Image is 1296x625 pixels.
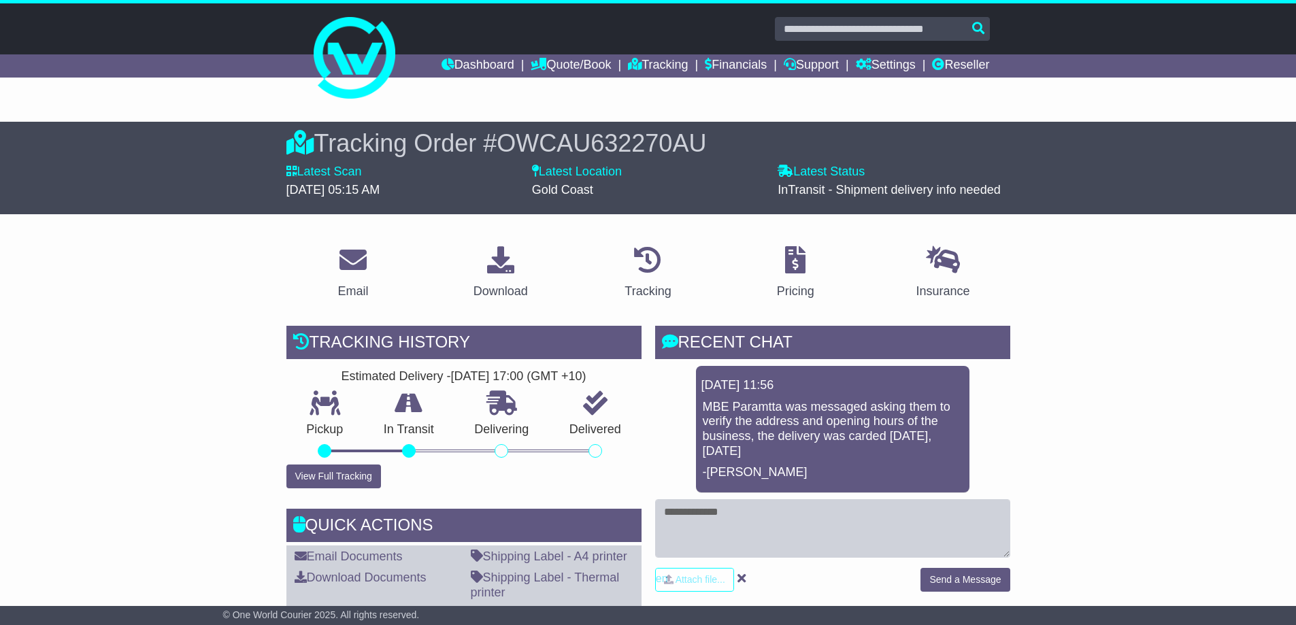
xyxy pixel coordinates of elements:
[286,369,642,384] div: Estimated Delivery -
[628,54,688,78] a: Tracking
[784,54,839,78] a: Support
[778,183,1001,197] span: InTransit - Shipment delivery info needed
[363,422,454,437] p: In Transit
[777,282,814,301] div: Pricing
[531,54,611,78] a: Quote/Book
[916,282,970,301] div: Insurance
[471,550,627,563] a: Shipping Label - A4 printer
[286,165,362,180] label: Latest Scan
[286,464,381,488] button: View Full Tracking
[932,54,989,78] a: Reseller
[908,241,979,305] a: Insurance
[454,422,550,437] p: Delivering
[465,241,537,305] a: Download
[286,129,1010,158] div: Tracking Order #
[451,369,586,384] div: [DATE] 17:00 (GMT +10)
[286,183,380,197] span: [DATE] 05:15 AM
[701,378,964,393] div: [DATE] 11:56
[442,54,514,78] a: Dashboard
[768,241,823,305] a: Pricing
[286,509,642,545] div: Quick Actions
[329,241,377,305] a: Email
[473,282,528,301] div: Download
[856,54,916,78] a: Settings
[655,326,1010,362] div: RECENT CHAT
[778,165,865,180] label: Latest Status
[471,571,620,599] a: Shipping Label - Thermal printer
[223,609,420,620] span: © One World Courier 2025. All rights reserved.
[705,54,767,78] a: Financials
[337,282,368,301] div: Email
[286,326,642,362] div: Tracking history
[703,465,963,480] p: -[PERSON_NAME]
[549,422,642,437] p: Delivered
[532,165,622,180] label: Latest Location
[616,241,680,305] a: Tracking
[497,129,706,157] span: OWCAU632270AU
[286,422,364,437] p: Pickup
[295,550,403,563] a: Email Documents
[295,571,427,584] a: Download Documents
[703,400,963,458] p: MBE Paramtta was messaged asking them to verify the address and opening hours of the business, th...
[625,282,671,301] div: Tracking
[920,568,1010,592] button: Send a Message
[532,183,593,197] span: Gold Coast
